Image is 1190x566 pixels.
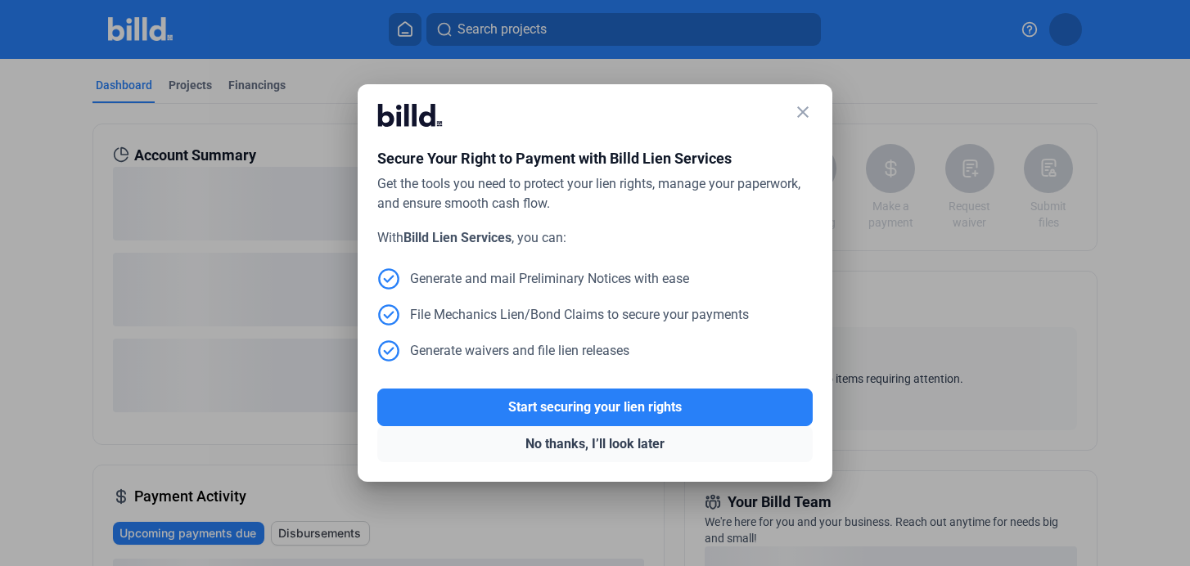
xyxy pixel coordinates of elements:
div: File Mechanics Lien/Bond Claims to secure your payments [377,303,749,326]
div: Get the tools you need to protect your lien rights, manage your paperwork, and ensure smooth cash... [377,174,813,213]
div: With , you can: [377,228,813,248]
div: Generate waivers and file lien releases [377,339,629,362]
button: No thanks, I’ll look later [377,426,813,462]
mat-icon: close [793,102,813,122]
div: Generate and mail Preliminary Notices with ease [377,267,689,290]
div: Secure Your Right to Payment with Billd Lien Services [377,147,813,174]
strong: Billd Lien Services [403,230,512,245]
button: Start securing your lien rights [377,389,813,426]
